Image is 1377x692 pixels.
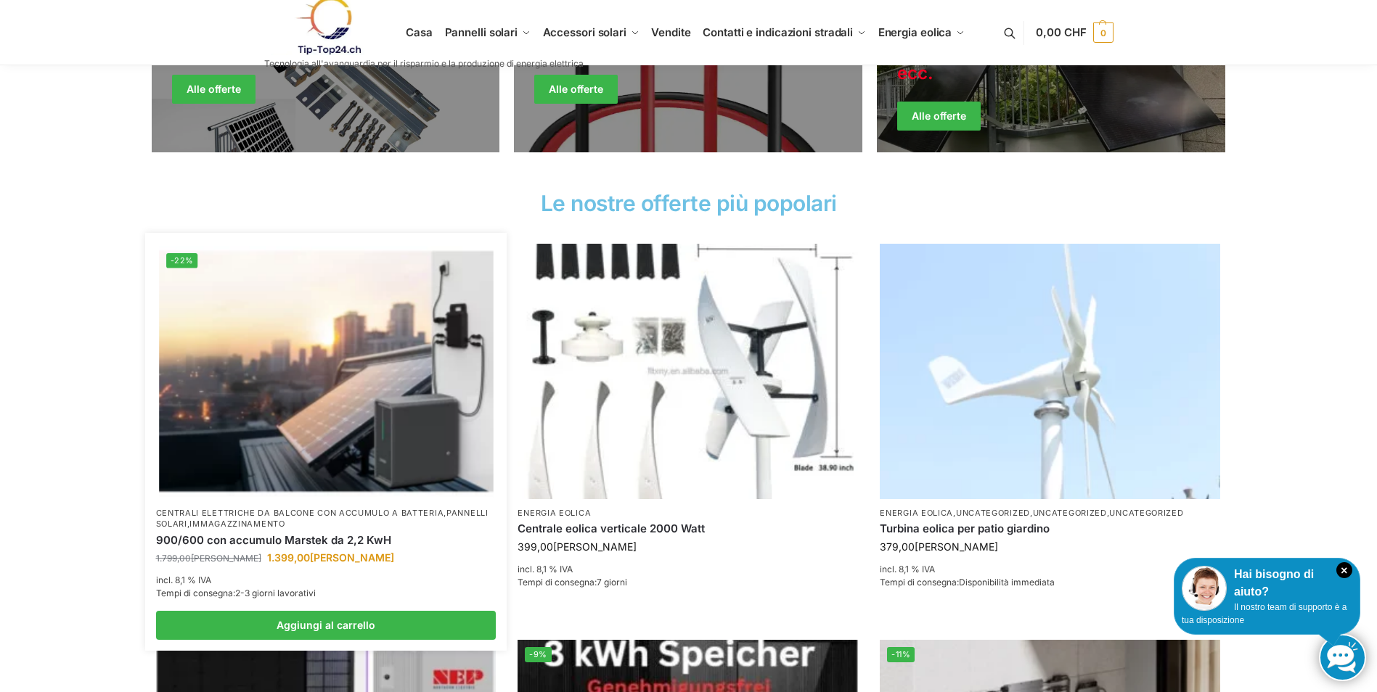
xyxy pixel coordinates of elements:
span: [PERSON_NAME] [310,551,394,564]
span: 2-3 giorni lavorativi [235,588,316,598]
a: Energia eolica [880,508,953,518]
p: incl. 8,1 % IVA [518,563,858,576]
font: Tempi di consegna: [156,588,235,598]
p: incl. 8,1 % IVA [156,574,497,587]
a: Centrali elettriche da balcone con accumulo a batteria [156,508,444,518]
a: Stile vacanziero [152,7,500,152]
font: 1.399,00 [267,551,310,564]
font: , [1107,508,1110,518]
a: Turbina eolica per balcone e terrazza [880,244,1220,499]
a: Uncategorized [1033,508,1107,518]
a: Giacche invernali [877,7,1225,152]
a: Pannelli solari [156,508,489,529]
div: Hai bisogno di aiuto? [1182,566,1352,601]
a: -22%Centrale elettrica da balcone con sistema di accumulo Marstek [159,246,493,496]
a: Da inserire: "900/600 con serbatoio Marstek da 2,2 KwH" [156,611,497,640]
span: Contatti e indicazioni stradali [703,25,853,39]
span: 7 giorni [597,577,627,588]
span: 0,00 CHF [1036,25,1086,39]
p: Tecnologia all'avanguardia per il risparmio e la produzione di energia elettrica [264,59,584,68]
p: incl. 8,1 % IVA [880,563,1220,576]
span: [PERSON_NAME] [915,540,998,553]
span: Il nostro team di supporto è a tua disposizione [1182,602,1347,625]
font: 399,00 [518,540,553,553]
font: , [953,508,956,518]
a: Centrale eolica verticale 2000 Watt [518,522,858,536]
a: Turbina eolica verticale [518,244,858,499]
span: Accessori solari [543,25,626,39]
font: Tempi di consegna: [880,577,959,588]
span: [PERSON_NAME] [191,553,261,564]
img: Home 6 [518,244,858,499]
a: Turbina eolica per patio giardino [880,522,1220,536]
a: 0,00 CHF 0 [1036,11,1113,54]
h2: Le nostre offerte più popolari [152,192,1226,214]
a: Uncategorized [1109,508,1183,518]
span: Energia eolica [878,25,952,39]
a: Stile vacanziero [514,7,862,152]
span: [PERSON_NAME] [553,540,637,553]
font: Tempi di consegna: [518,577,597,588]
font: , [187,519,190,529]
i: Schließen [1336,562,1352,578]
img: Home 5 [159,246,493,496]
span: 0 [1093,22,1114,43]
font: 1.799,00 [156,553,191,564]
a: Immagazzinamento [189,519,285,529]
font: , [1030,508,1033,518]
a: Energia eolica [518,508,591,518]
a: 900/600 con accumulo Marstek da 2,2 KwH [156,533,497,548]
img: Home 7 [880,244,1220,499]
a: Uncategorized [956,508,1030,518]
font: , [444,508,446,518]
font: 379,00 [880,540,915,553]
span: Disponibilità immediata [959,577,1055,588]
img: Servizio clienti [1182,566,1227,611]
span: Vendite [651,25,690,39]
